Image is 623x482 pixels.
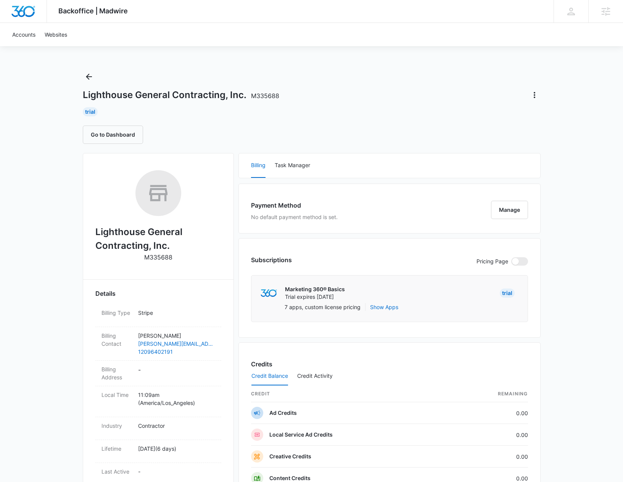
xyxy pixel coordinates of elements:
td: 0.00 [447,446,528,467]
td: 0.00 [447,424,528,446]
p: Content Credits [269,474,311,482]
p: [DATE] ( 6 days ) [138,445,215,453]
p: Stripe [138,309,215,317]
button: Actions [528,89,541,101]
dt: Billing Address [101,365,132,381]
p: [PERSON_NAME] [138,332,215,340]
p: 11:09am ( America/Los_Angeles ) [138,391,215,407]
span: Backoffice | Madwire [58,7,128,15]
p: Ad Credits [269,409,297,417]
dt: Billing Contact [101,332,132,348]
div: Trial [500,289,515,298]
button: Billing [251,153,266,178]
dt: Billing Type [101,309,132,317]
h3: Payment Method [251,201,338,210]
span: M335688 [251,92,279,100]
button: Credit Balance [251,367,288,385]
p: - [138,467,215,476]
button: Task Manager [275,153,310,178]
a: Accounts [8,23,40,46]
p: Local Service Ad Credits [269,431,333,438]
h3: Credits [251,359,272,369]
h1: Lighthouse General Contracting, Inc. [83,89,279,101]
img: marketing360Logo [261,289,277,297]
div: Trial [83,107,98,116]
p: Trial expires [DATE] [285,293,345,301]
dt: Local Time [101,391,132,399]
div: Billing TypeStripe [95,304,221,327]
th: credit [251,386,447,402]
div: Billing Contact[PERSON_NAME][PERSON_NAME][EMAIL_ADDRESS][DOMAIN_NAME]12096402191 [95,327,221,361]
p: Contractor [138,422,215,430]
th: Remaining [447,386,528,402]
h2: Lighthouse General Contracting, Inc. [95,225,221,253]
div: Lifetime[DATE](6 days) [95,440,221,463]
div: Local Time11:09am (America/Los_Angeles) [95,386,221,417]
td: 0.00 [447,402,528,424]
p: M335688 [144,253,172,262]
a: Websites [40,23,72,46]
button: Credit Activity [297,367,333,385]
dt: Last Active [101,467,132,476]
p: Marketing 360® Basics [285,285,345,293]
a: [PERSON_NAME][EMAIL_ADDRESS][DOMAIN_NAME] [138,340,215,348]
button: Back [83,71,95,83]
p: Creative Credits [269,453,311,460]
h3: Subscriptions [251,255,292,264]
div: IndustryContractor [95,417,221,440]
button: Manage [491,201,528,219]
p: No default payment method is set. [251,213,338,221]
button: Go to Dashboard [83,126,143,144]
dd: - [138,365,215,381]
dt: Industry [101,422,132,430]
p: 7 apps, custom license pricing [285,303,361,311]
a: 12096402191 [138,348,215,356]
div: Billing Address- [95,361,221,386]
span: Details [95,289,116,298]
dt: Lifetime [101,445,132,453]
p: Pricing Page [477,257,508,266]
button: Show Apps [370,303,398,311]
